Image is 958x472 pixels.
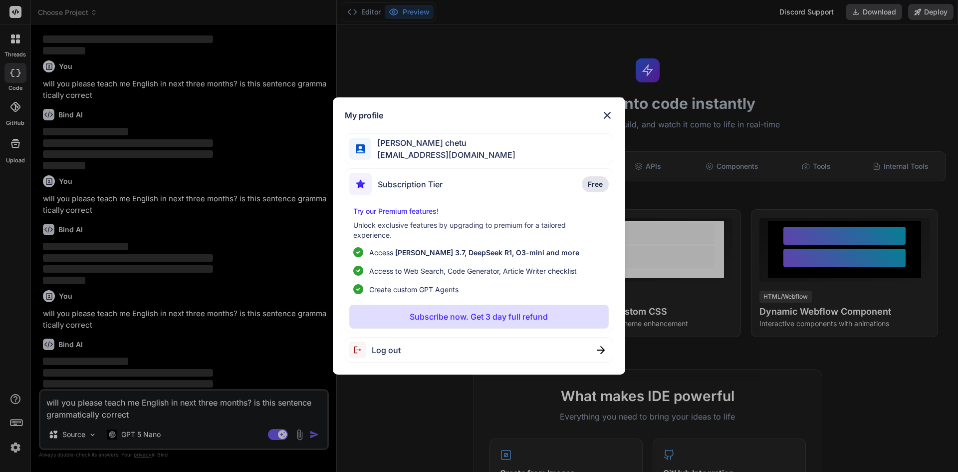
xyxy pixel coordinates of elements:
[378,178,443,190] span: Subscription Tier
[410,311,548,323] p: Subscribe now. Get 3 day full refund
[353,206,605,216] p: Try our Premium features!
[349,173,372,195] img: subscription
[349,305,609,329] button: Subscribe now. Get 3 day full refund
[371,137,515,149] span: [PERSON_NAME] chetu
[601,109,613,121] img: close
[353,220,605,240] p: Unlock exclusive features by upgrading to premium for a tailored experience.
[356,144,365,154] img: profile
[349,342,372,358] img: logout
[597,346,605,354] img: close
[372,344,401,356] span: Log out
[345,109,383,121] h1: My profile
[369,247,579,258] p: Access
[353,247,363,257] img: checklist
[369,284,459,295] span: Create custom GPT Agents
[371,149,515,161] span: [EMAIL_ADDRESS][DOMAIN_NAME]
[369,266,577,276] span: Access to Web Search, Code Generator, Article Writer checklist
[588,179,603,189] span: Free
[353,284,363,294] img: checklist
[395,248,579,257] span: [PERSON_NAME] 3.7, DeepSeek R1, O3-mini and more
[353,266,363,276] img: checklist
